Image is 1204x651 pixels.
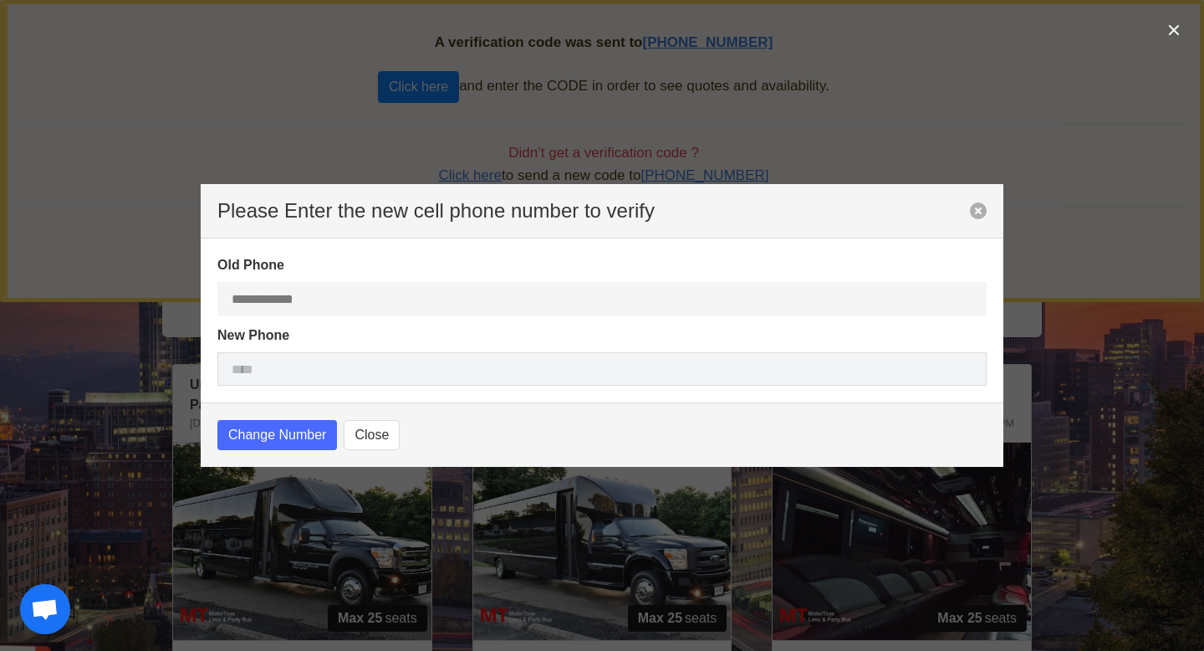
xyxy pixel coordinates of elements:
[217,255,987,275] label: Old Phone
[217,325,987,346] label: New Phone
[20,584,70,634] a: Open chat
[228,425,326,445] span: Change Number
[344,420,400,450] button: Close
[217,420,337,450] button: Change Number
[355,425,389,445] span: Close
[217,201,970,221] p: Please Enter the new cell phone number to verify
